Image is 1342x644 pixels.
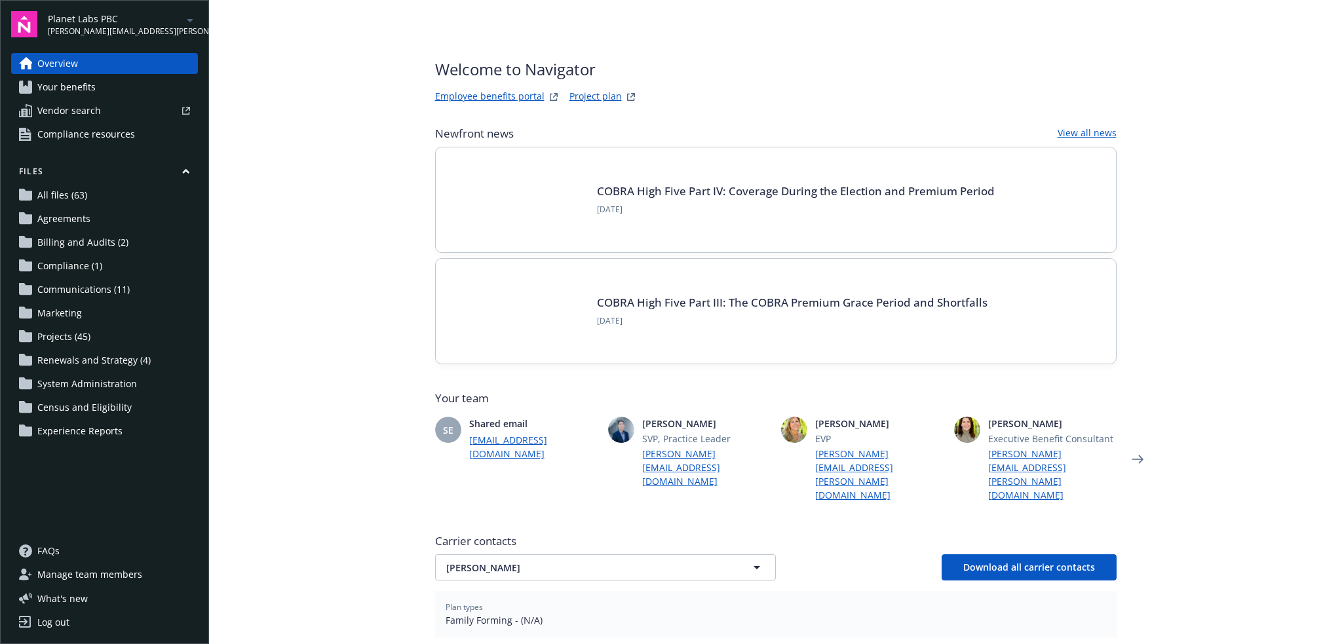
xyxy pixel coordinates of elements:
a: Billing and Audits (2) [11,232,198,253]
a: Vendor search [11,100,198,121]
span: [DATE] [597,315,987,327]
a: Renewals and Strategy (4) [11,350,198,371]
button: Download all carrier contacts [942,554,1117,580]
a: arrowDropDown [182,12,198,28]
a: Overview [11,53,198,74]
a: striveWebsite [546,89,562,105]
img: BLOG-Card Image - Compliance - COBRA High Five Pt 3 - 09-03-25.jpg [457,280,581,343]
a: Employee benefits portal [435,89,545,105]
a: Project plan [569,89,622,105]
span: Projects (45) [37,326,90,347]
a: Marketing [11,303,198,324]
a: Next [1127,449,1148,470]
span: [DATE] [597,204,995,216]
div: Log out [37,612,69,633]
span: [PERSON_NAME][EMAIL_ADDRESS][PERSON_NAME][DOMAIN_NAME] [48,26,182,37]
span: Renewals and Strategy (4) [37,350,151,371]
span: Overview [37,53,78,74]
span: [PERSON_NAME] [642,417,771,430]
img: BLOG-Card Image - Compliance - COBRA High Five Pt 4 - 09-04-25.jpg [457,168,581,231]
a: Census and Eligibility [11,397,198,418]
span: Welcome to Navigator [435,58,639,81]
span: SVP, Practice Leader [642,432,771,445]
span: Plan types [446,601,1106,613]
a: FAQs [11,540,198,561]
a: Your benefits [11,77,198,98]
span: Executive Benefit Consultant [988,432,1117,445]
span: Agreements [37,208,90,229]
button: What's new [11,592,109,605]
span: Your benefits [37,77,96,98]
span: [PERSON_NAME] [815,417,944,430]
span: Compliance resources [37,124,135,145]
span: All files (63) [37,185,87,206]
span: System Administration [37,373,137,394]
img: photo [608,417,634,443]
a: COBRA High Five Part III: The COBRA Premium Grace Period and Shortfalls [597,295,987,310]
button: Planet Labs PBC[PERSON_NAME][EMAIL_ADDRESS][PERSON_NAME][DOMAIN_NAME]arrowDropDown [48,11,198,37]
a: Communications (11) [11,279,198,300]
a: System Administration [11,373,198,394]
a: [PERSON_NAME][EMAIL_ADDRESS][PERSON_NAME][DOMAIN_NAME] [988,447,1117,502]
span: Your team [435,390,1117,406]
button: Files [11,166,198,182]
a: COBRA High Five Part IV: Coverage During the Election and Premium Period [597,183,995,199]
a: Agreements [11,208,198,229]
span: Family Forming - (N/A) [446,613,1106,627]
a: Experience Reports [11,421,198,442]
span: [PERSON_NAME] [988,417,1117,430]
span: Experience Reports [37,421,123,442]
span: Planet Labs PBC [48,12,182,26]
span: Download all carrier contacts [963,561,1095,573]
span: Census and Eligibility [37,397,132,418]
span: [PERSON_NAME] [446,561,719,575]
span: Billing and Audits (2) [37,232,128,253]
span: Newfront news [435,126,514,142]
button: [PERSON_NAME] [435,554,776,580]
img: photo [954,417,980,443]
img: navigator-logo.svg [11,11,37,37]
a: [PERSON_NAME][EMAIL_ADDRESS][DOMAIN_NAME] [642,447,771,488]
a: All files (63) [11,185,198,206]
span: What ' s new [37,592,88,605]
a: View all news [1058,126,1117,142]
span: Communications (11) [37,279,130,300]
a: [PERSON_NAME][EMAIL_ADDRESS][PERSON_NAME][DOMAIN_NAME] [815,447,944,502]
span: FAQs [37,540,60,561]
a: projectPlanWebsite [623,89,639,105]
a: Compliance (1) [11,256,198,276]
a: Projects (45) [11,326,198,347]
a: Manage team members [11,564,198,585]
a: [EMAIL_ADDRESS][DOMAIN_NAME] [469,433,598,461]
span: Vendor search [37,100,101,121]
a: Compliance resources [11,124,198,145]
span: Manage team members [37,564,142,585]
span: SE [443,423,453,437]
span: Shared email [469,417,598,430]
span: EVP [815,432,944,445]
span: Marketing [37,303,82,324]
span: Carrier contacts [435,533,1117,549]
span: Compliance (1) [37,256,102,276]
img: photo [781,417,807,443]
